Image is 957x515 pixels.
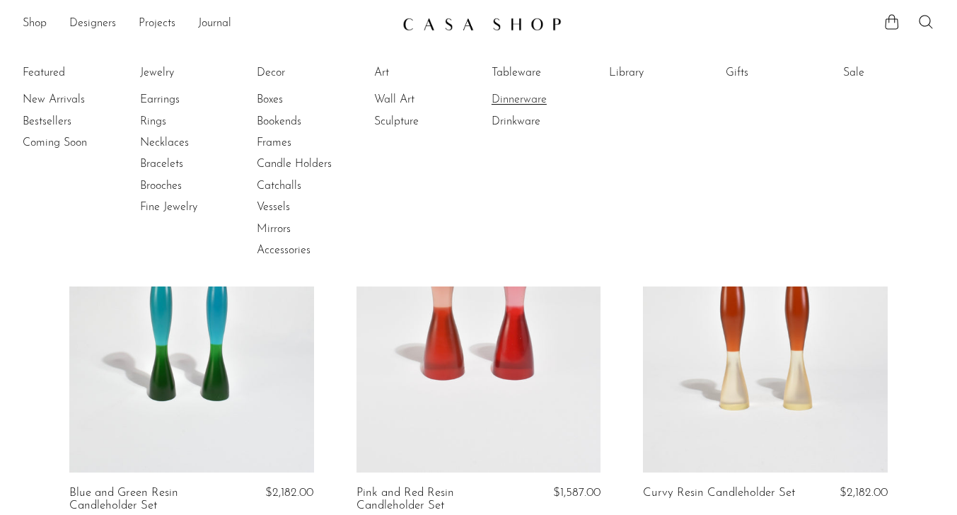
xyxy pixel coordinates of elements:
a: Journal [198,15,231,33]
a: Drinkware [492,114,598,129]
nav: Desktop navigation [23,12,391,36]
span: $1,587.00 [553,487,601,499]
a: Curvy Resin Candleholder Set [643,487,795,499]
a: Fine Jewelry [140,199,246,215]
a: Decor [257,65,363,81]
ul: Sale [843,62,949,89]
a: Catchalls [257,178,363,194]
a: Tableware [492,65,598,81]
a: Shop [23,15,47,33]
a: Gifts [726,65,832,81]
span: $2,182.00 [265,487,313,499]
a: Candle Holders [257,156,363,172]
a: New Arrivals [23,92,129,108]
a: Library [609,65,715,81]
a: Frames [257,135,363,151]
a: Vessels [257,199,363,215]
a: Brooches [140,178,246,194]
a: Mirrors [257,221,363,237]
a: Bestsellers [23,114,129,129]
ul: Gifts [726,62,832,89]
a: Bracelets [140,156,246,172]
ul: Tableware [492,62,598,132]
a: Bookends [257,114,363,129]
ul: Jewelry [140,62,246,219]
a: Rings [140,114,246,129]
ul: Featured [23,89,129,154]
ul: Library [609,62,715,89]
a: Necklaces [140,135,246,151]
a: Coming Soon [23,135,129,151]
a: Earrings [140,92,246,108]
ul: Art [374,62,480,132]
a: Boxes [257,92,363,108]
a: Wall Art [374,92,480,108]
a: Projects [139,15,175,33]
a: Sale [843,65,949,81]
ul: NEW HEADER MENU [23,12,391,36]
ul: Decor [257,62,363,262]
a: Designers [69,15,116,33]
a: Pink and Red Resin Candleholder Set [356,487,519,513]
a: Sculpture [374,114,480,129]
a: Blue and Green Resin Candleholder Set [69,487,232,513]
span: $2,182.00 [840,487,888,499]
a: Jewelry [140,65,246,81]
a: Art [374,65,480,81]
a: Dinnerware [492,92,598,108]
a: Accessories [257,243,363,258]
